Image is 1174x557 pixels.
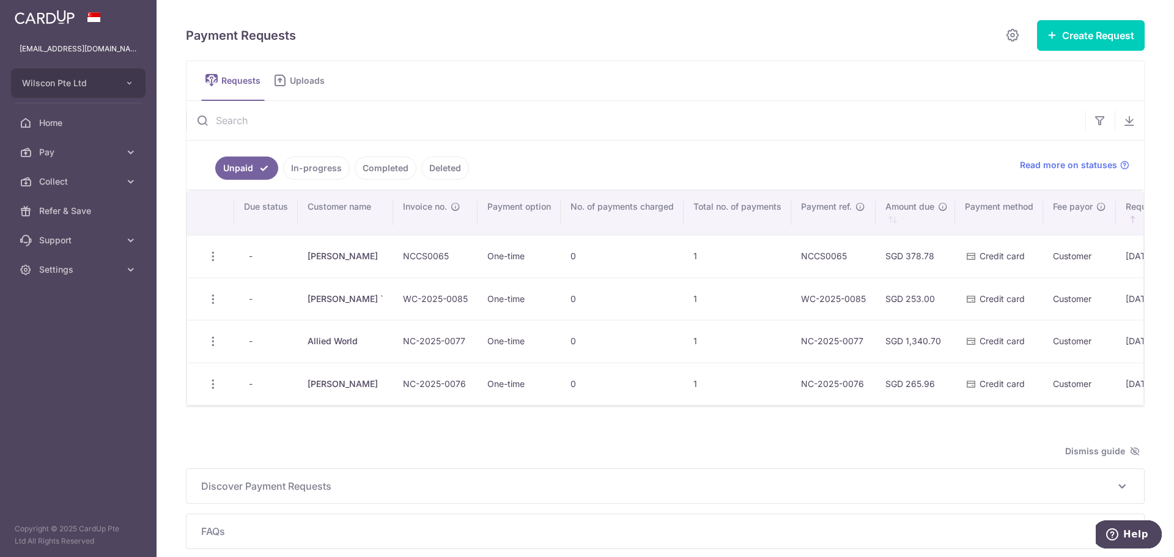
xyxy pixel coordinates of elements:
td: NC-2025-0077 [791,320,876,363]
span: Customer [1053,378,1091,389]
td: One-time [478,278,561,320]
td: One-time [478,235,561,278]
th: Amount due : activate to sort column ascending [876,191,955,235]
span: Refer & Save [39,205,120,217]
span: Settings [39,264,120,276]
a: Requests [201,61,265,100]
span: Read more on statuses [1020,159,1117,171]
a: Uploads [270,61,333,100]
td: [PERSON_NAME] [298,235,393,278]
a: Unpaid [215,157,278,180]
span: Help [28,9,53,20]
td: 0 [561,278,684,320]
td: 0 [561,320,684,363]
span: Uploads [290,75,333,87]
td: SGD 253.00 [876,278,955,320]
span: - [244,333,257,350]
span: - [244,375,257,393]
button: Wilscon Pte Ltd [11,68,146,98]
img: CardUp [15,10,75,24]
td: 1 [684,235,791,278]
span: Invoice no. [403,201,447,213]
td: 0 [561,235,684,278]
p: Discover Payment Requests [201,479,1129,493]
td: 1 [684,278,791,320]
th: Payment option [478,191,561,235]
td: SGD 1,340.70 [876,320,955,363]
a: Deleted [421,157,469,180]
td: NCCS0065 [791,235,876,278]
span: Dismiss guide [1065,444,1140,459]
h5: Payment Requests [186,26,296,45]
span: No. of payments charged [570,201,674,213]
button: Create Request [1037,20,1145,51]
span: Customer [1053,293,1091,304]
span: - [244,248,257,265]
th: Due status [234,191,298,235]
th: Customer name [298,191,393,235]
span: Payment ref. [801,201,852,213]
span: Credit card [980,293,1025,304]
td: NCCS0065 [393,235,478,278]
td: One-time [478,363,561,405]
a: Read more on statuses [1020,159,1129,171]
th: No. of payments charged [561,191,684,235]
span: Credit card [980,336,1025,346]
span: Discover Payment Requests [201,479,1115,493]
a: In-progress [283,157,350,180]
td: [PERSON_NAME] ` [298,278,393,320]
th: Total no. of payments [684,191,791,235]
a: Completed [355,157,416,180]
td: NC-2025-0076 [393,363,478,405]
span: Pay [39,146,120,158]
span: Support [39,234,120,246]
td: 0 [561,363,684,405]
th: Fee payor [1043,191,1116,235]
td: One-time [478,320,561,363]
span: Total no. of payments [693,201,781,213]
td: WC-2025-0085 [791,278,876,320]
span: Credit card [980,378,1025,389]
span: Customer [1053,336,1091,346]
td: Allied World [298,320,393,363]
span: Fee payor [1053,201,1093,213]
span: Collect [39,175,120,188]
input: Search [186,101,1085,140]
th: Payment ref. [791,191,876,235]
td: SGD 378.78 [876,235,955,278]
span: Credit card [980,251,1025,261]
td: NC-2025-0077 [393,320,478,363]
span: Customer [1053,251,1091,261]
span: Wilscon Pte Ltd [22,77,113,89]
span: Amount due [885,201,934,213]
td: 1 [684,363,791,405]
th: Invoice no. [393,191,478,235]
span: Requests [221,75,265,87]
p: [EMAIL_ADDRESS][DOMAIN_NAME] [20,43,137,55]
td: [PERSON_NAME] [298,363,393,405]
span: FAQs [201,524,1115,539]
td: NC-2025-0076 [791,363,876,405]
span: - [244,290,257,308]
td: WC-2025-0085 [393,278,478,320]
td: 1 [684,320,791,363]
td: SGD 265.96 [876,363,955,405]
th: Payment method [955,191,1043,235]
span: Home [39,117,120,129]
iframe: Opens a widget where you can find more information [1096,520,1162,551]
span: Payment option [487,201,551,213]
p: FAQs [201,524,1129,539]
